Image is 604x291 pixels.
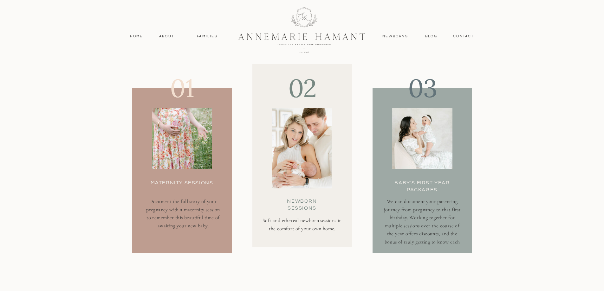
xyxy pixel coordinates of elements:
h2: Ways we can work together [132,22,473,52]
a: Newborns [380,34,411,39]
p: Soft and ethereal newborn sessions in the comfort of your own home. [261,217,344,237]
p: 03 [393,73,452,101]
a: contact [450,34,477,39]
h3: Newborn Sessions [277,198,327,210]
p: We can document your parenting journey from pregnancy to that first birthday. Working together fo... [381,198,464,247]
p: 02 [269,73,335,103]
a: About [158,34,176,39]
p: Document the full story of your pregnancy with a maternity session to remember this beautiful tim... [145,198,221,231]
a: Home [127,34,146,39]
h3: Baby's First Year Packages [386,179,458,192]
a: Blog [424,34,439,39]
a: Families [193,34,222,39]
h3: Maternity Sessions [149,179,215,192]
p: 01 [151,73,213,104]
